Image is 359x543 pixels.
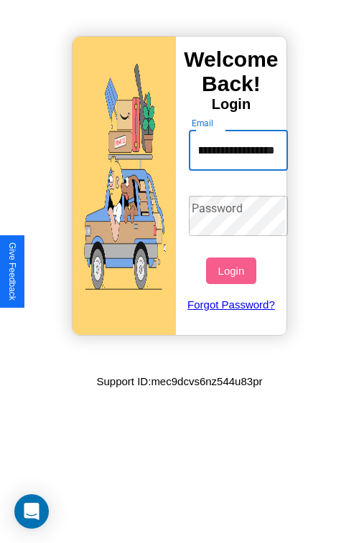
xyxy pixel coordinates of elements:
h3: Welcome Back! [176,47,286,96]
label: Email [192,117,214,129]
div: Give Feedback [7,242,17,301]
p: Support ID: mec9dcvs6nz544u83pr [97,372,263,391]
h4: Login [176,96,286,113]
img: gif [73,37,176,335]
div: Open Intercom Messenger [14,494,49,529]
button: Login [206,258,256,284]
a: Forgot Password? [182,284,281,325]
